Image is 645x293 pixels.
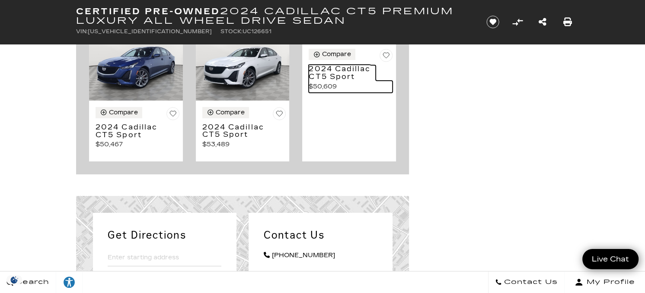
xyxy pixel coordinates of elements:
[243,28,271,35] span: UC126651
[539,16,546,28] a: Share this Certified Pre-Owned 2024 Cadillac CT5 Premium Luxury All Wheel Drive Sedan
[220,28,243,35] span: Stock:
[76,6,220,16] strong: Certified Pre-Owned
[108,227,221,243] h2: Get Directions
[56,276,82,289] div: Explore your accessibility options
[96,139,179,151] p: $50,467
[264,227,377,243] h2: Contact Us
[309,65,393,92] a: 2024 Cadillac CT5 Sport $50,609
[76,6,472,25] h1: 2024 Cadillac CT5 Premium Luxury All Wheel Drive Sedan
[264,249,377,261] a: [PHONE_NUMBER]
[196,30,290,100] img: 2024 Cadillac CT5 Sport
[89,30,183,101] img: 2024 Cadillac CT5 Sport
[483,15,502,29] button: Save vehicle
[76,28,88,35] span: VIN:
[166,107,179,125] button: Save Vehicle
[202,139,286,151] p: $53,489
[4,275,24,284] section: Click to Open Cookie Consent Modal
[309,81,393,93] p: $50,609
[13,276,49,288] span: Search
[96,123,179,151] a: 2024 Cadillac CT5 Sport $50,467
[488,271,565,293] a: Contact Us
[202,123,269,139] h3: 2024 Cadillac CT5 Sport
[202,107,249,118] button: Compare Vehicle
[502,276,558,288] span: Contact Us
[108,249,221,266] input: Enter starting address
[588,254,633,264] span: Live Chat
[563,16,572,28] a: Print this Certified Pre-Owned 2024 Cadillac CT5 Premium Luxury All Wheel Drive Sedan
[511,16,524,28] button: Compare Vehicle
[96,123,163,139] h3: 2024 Cadillac CT5 Sport
[582,249,639,269] a: Live Chat
[216,109,245,117] div: Compare
[322,50,351,58] div: Compare
[96,107,142,118] button: Compare Vehicle
[273,107,286,125] button: Save Vehicle
[202,123,286,151] a: 2024 Cadillac CT5 Sport $53,489
[109,109,138,117] div: Compare
[56,271,83,293] a: Explore your accessibility options
[380,49,393,66] button: Save Vehicle
[583,276,635,288] span: My Profile
[88,28,212,35] span: [US_VEHICLE_IDENTIFICATION_NUMBER]
[309,65,376,80] h3: 2024 Cadillac CT5 Sport
[4,275,24,284] img: Opt-Out Icon
[309,49,355,60] button: Compare Vehicle
[565,271,645,293] button: Open user profile menu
